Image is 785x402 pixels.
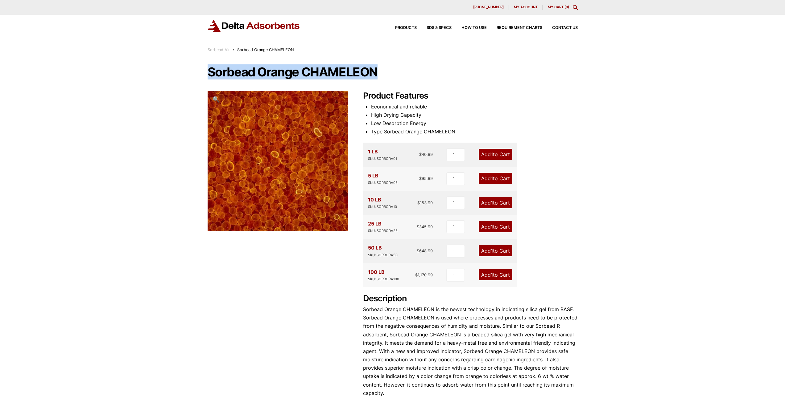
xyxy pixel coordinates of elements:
span: My account [514,6,538,9]
a: Add1to Cart [479,149,512,160]
a: [PHONE_NUMBER] [468,5,509,10]
span: 1 [491,272,493,278]
span: Requirement Charts [497,26,542,30]
a: Contact Us [542,26,578,30]
div: SKU: SORBORA10 [368,204,397,210]
div: SKU: SORBORA05 [368,180,398,186]
span: SDS & SPECS [427,26,452,30]
bdi: 40.99 [419,152,433,157]
a: Add1to Cart [479,269,512,280]
li: High Drying Capacity [371,111,578,119]
bdi: 153.99 [417,200,433,205]
div: 50 LB [368,244,398,258]
span: $ [415,272,418,277]
div: 5 LB [368,172,398,186]
div: SKU: SORBORA01 [368,156,397,162]
a: Add1to Cart [479,173,512,184]
span: $ [419,176,422,181]
span: 1 [491,151,493,157]
h2: Product Features [363,91,578,101]
h2: Description [363,294,578,304]
li: Type Sorbead Orange CHAMELEON [371,128,578,136]
a: Add1to Cart [479,221,512,232]
span: Contact Us [552,26,578,30]
img: Delta Adsorbents [208,20,300,32]
span: How to Use [461,26,487,30]
div: 100 LB [368,268,399,282]
span: 🔍 [213,96,220,103]
span: $ [419,152,422,157]
a: How to Use [452,26,487,30]
span: [PHONE_NUMBER] [473,6,504,9]
a: Add1to Cart [479,197,512,208]
div: SKU: SORBORA100 [368,276,399,282]
span: 1 [491,224,493,230]
span: 0 [566,5,568,9]
a: Sorbead Air [208,47,230,52]
span: $ [417,224,419,229]
a: Products [385,26,417,30]
bdi: 95.99 [419,176,433,181]
div: 10 LB [368,196,397,210]
a: My Cart (0) [548,5,569,9]
div: 25 LB [368,220,398,234]
li: Low Desorption Energy [371,119,578,128]
a: View full-screen image gallery [208,91,225,108]
a: Requirement Charts [487,26,542,30]
span: : [233,47,234,52]
span: 1 [491,248,493,254]
div: SKU: SORBORA50 [368,252,398,258]
span: Sorbead Orange CHAMELEON [237,47,294,52]
a: SDS & SPECS [417,26,452,30]
span: 1 [491,175,493,181]
h1: Sorbead Orange CHAMELEON [208,66,578,79]
bdi: 345.99 [417,224,433,229]
bdi: 1,170.99 [415,272,433,277]
div: 1 LB [368,148,397,162]
li: Economical and reliable [371,103,578,111]
bdi: 648.99 [417,248,433,253]
div: Toggle Modal Content [573,5,578,10]
a: My account [509,5,543,10]
div: SKU: SORBORA25 [368,228,398,234]
span: Products [395,26,417,30]
span: $ [417,200,420,205]
span: $ [417,248,419,253]
a: Add1to Cart [479,245,512,256]
span: 1 [491,200,493,206]
p: Sorbead Orange CHAMELEON is the newest technology in indicating silica gel from BASF. Sorbead Ora... [363,305,578,397]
